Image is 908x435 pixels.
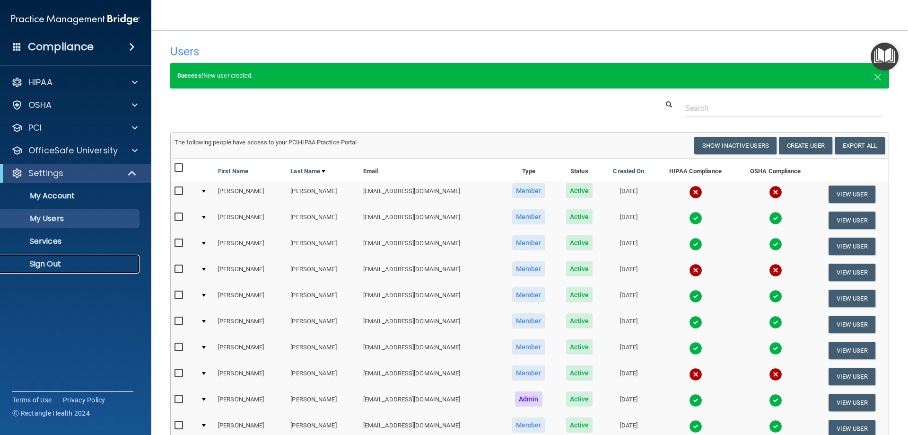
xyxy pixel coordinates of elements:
td: [EMAIL_ADDRESS][DOMAIN_NAME] [359,311,501,337]
td: [EMAIL_ADDRESS][DOMAIN_NAME] [359,390,501,416]
th: Email [359,159,501,181]
td: [PERSON_NAME] [214,311,287,337]
td: [PERSON_NAME] [287,364,359,390]
img: tick.e7d51cea.svg [769,342,782,355]
img: tick.e7d51cea.svg [689,420,702,433]
img: tick.e7d51cea.svg [769,420,782,433]
button: View User [829,186,875,203]
p: PCI [28,122,42,133]
img: tick.e7d51cea.svg [769,212,782,225]
div: New user created. [170,63,889,89]
button: Create User [779,137,832,154]
span: × [873,66,882,85]
span: Member [512,235,545,250]
td: [PERSON_NAME] [214,285,287,311]
td: [PERSON_NAME] [214,337,287,364]
h4: Users [170,45,584,58]
td: [EMAIL_ADDRESS][DOMAIN_NAME] [359,337,501,364]
button: View User [829,342,875,359]
td: [EMAIL_ADDRESS][DOMAIN_NAME] [359,364,501,390]
img: tick.e7d51cea.svg [689,394,702,407]
a: Export All [835,137,885,154]
td: [EMAIL_ADDRESS][DOMAIN_NAME] [359,285,501,311]
td: [PERSON_NAME] [287,259,359,285]
a: OfficeSafe University [11,145,138,156]
p: My Users [6,214,135,223]
a: First Name [218,166,248,177]
button: Show Inactive Users [694,137,777,154]
td: [EMAIL_ADDRESS][DOMAIN_NAME] [359,259,501,285]
th: Status [556,159,602,181]
span: Member [512,417,545,433]
img: PMB logo [11,10,140,29]
img: tick.e7d51cea.svg [769,316,782,329]
span: Member [512,183,545,198]
td: [EMAIL_ADDRESS][DOMAIN_NAME] [359,233,501,259]
span: Active [566,365,593,381]
td: [PERSON_NAME] [287,390,359,416]
td: [PERSON_NAME] [287,285,359,311]
a: PCI [11,122,138,133]
span: Active [566,313,593,328]
span: Active [566,287,593,302]
button: View User [829,212,875,229]
img: tick.e7d51cea.svg [689,238,702,251]
td: [DATE] [602,233,655,259]
img: cross.ca9f0e7f.svg [769,264,782,277]
span: Member [512,209,545,224]
span: Member [512,365,545,381]
span: Active [566,417,593,433]
span: Active [566,391,593,407]
p: Settings [28,168,63,179]
button: View User [829,264,875,281]
td: [PERSON_NAME] [214,207,287,233]
a: HIPAA [11,77,138,88]
button: View User [829,238,875,255]
td: [DATE] [602,390,655,416]
td: [PERSON_NAME] [214,364,287,390]
a: Terms of Use [12,395,52,405]
td: [PERSON_NAME] [214,233,287,259]
th: HIPAA Compliance [655,159,736,181]
span: Active [566,261,593,276]
img: tick.e7d51cea.svg [689,290,702,303]
td: [EMAIL_ADDRESS][DOMAIN_NAME] [359,181,501,207]
button: View User [829,290,875,307]
img: cross.ca9f0e7f.svg [769,186,782,199]
button: View User [829,316,875,333]
td: [DATE] [602,181,655,207]
span: The following people have access to your PCIHIPAA Practice Portal [175,139,357,146]
span: Active [566,183,593,198]
a: Settings [11,168,137,179]
span: Active [566,235,593,250]
span: Member [512,339,545,355]
span: Member [512,287,545,302]
td: [PERSON_NAME] [287,311,359,337]
img: tick.e7d51cea.svg [689,212,702,225]
td: [DATE] [602,259,655,285]
p: HIPAA [28,77,52,88]
td: [DATE] [602,364,655,390]
input: Search [685,99,882,117]
h4: Compliance [28,40,94,53]
a: Created On [613,166,644,177]
p: OfficeSafe University [28,145,118,156]
td: [PERSON_NAME] [214,181,287,207]
img: tick.e7d51cea.svg [689,342,702,355]
img: cross.ca9f0e7f.svg [689,368,702,381]
span: Member [512,261,545,276]
td: [DATE] [602,285,655,311]
strong: Success! [177,72,203,79]
button: Open Resource Center [871,43,899,71]
td: [PERSON_NAME] [214,259,287,285]
span: Active [566,339,593,355]
td: [PERSON_NAME] [287,207,359,233]
td: [DATE] [602,311,655,337]
td: [DATE] [602,207,655,233]
img: tick.e7d51cea.svg [689,316,702,329]
td: [PERSON_NAME] [214,390,287,416]
iframe: Drift Widget Chat Controller [744,368,897,406]
span: Active [566,209,593,224]
td: [DATE] [602,337,655,364]
p: Services [6,237,135,246]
